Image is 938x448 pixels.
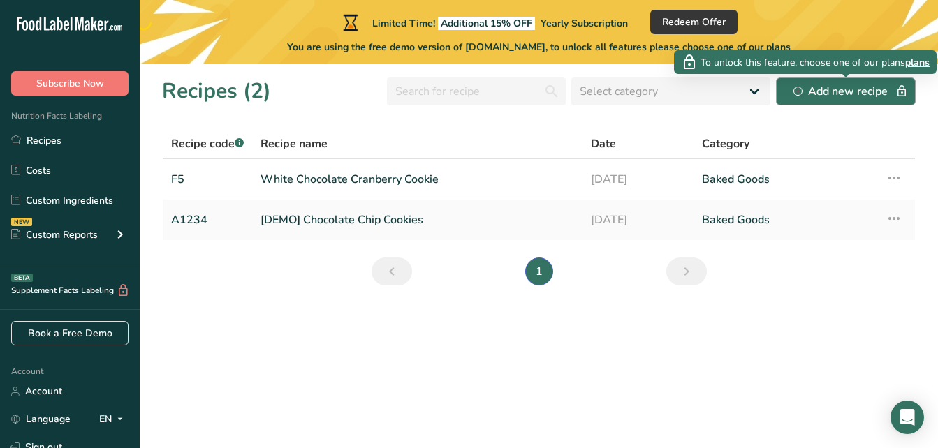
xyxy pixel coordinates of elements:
a: Baked Goods [702,165,870,194]
div: NEW [11,218,32,226]
a: Next page [666,257,707,285]
button: Subscribe Now [11,71,129,96]
a: F5 [171,165,244,194]
button: Add new recipe [776,77,916,105]
span: Redeem Offer [662,15,726,29]
div: Add new recipe [793,83,898,100]
div: Custom Reports [11,227,98,242]
span: Date [591,135,616,152]
div: BETA [11,274,33,282]
span: plans [905,55,930,70]
a: Baked Goods [702,205,870,234]
span: Additional 15% OFF [438,17,535,30]
div: Open Intercom Messenger [891,401,924,434]
h1: Recipes (2) [162,75,271,107]
span: Subscribe Now [36,76,104,91]
span: Category [702,135,749,152]
a: [DEMO] Chocolate Chip Cookies [261,205,574,234]
a: White Chocolate Cranberry Cookie [261,165,574,194]
span: Recipe name [261,135,328,152]
input: Search for recipe [387,77,566,105]
div: EN [99,411,129,428]
a: [DATE] [591,165,685,194]
a: Language [11,407,71,431]
a: [DATE] [591,205,685,234]
a: Previous page [372,257,412,285]
span: Recipe code [171,136,244,151]
span: plans [766,40,791,54]
span: You are using the free demo version of [DOMAIN_NAME], to unlock all features please choose one of... [287,40,791,54]
span: To unlock this feature, choose one of our plans [701,55,905,70]
a: A1234 [171,205,244,234]
div: Limited Time! [340,14,628,31]
button: Redeem Offer [650,10,738,34]
a: Book a Free Demo [11,321,129,345]
span: Yearly Subscription [541,17,628,30]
